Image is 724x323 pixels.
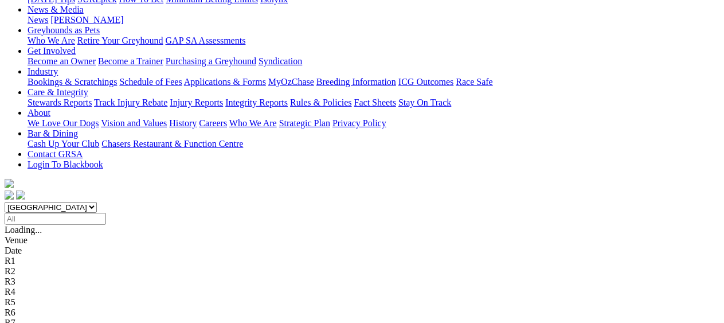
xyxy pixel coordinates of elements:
a: Rules & Policies [290,98,352,107]
div: Care & Integrity [28,98,719,108]
a: Vision and Values [101,118,167,128]
a: ICG Outcomes [398,77,453,87]
a: MyOzChase [268,77,314,87]
a: [PERSON_NAME] [50,15,123,25]
a: Purchasing a Greyhound [166,56,256,66]
a: Become an Owner [28,56,96,66]
a: Careers [199,118,227,128]
span: Loading... [5,225,42,235]
div: Get Involved [28,56,719,67]
a: Care & Integrity [28,87,88,97]
a: Stewards Reports [28,98,92,107]
img: facebook.svg [5,190,14,200]
div: News & Media [28,15,719,25]
a: Track Injury Rebate [94,98,167,107]
div: R1 [5,256,719,266]
div: R4 [5,287,719,297]
a: Fact Sheets [354,98,396,107]
a: Stay On Track [398,98,451,107]
div: Bar & Dining [28,139,719,149]
a: Industry [28,67,58,76]
div: R2 [5,266,719,277]
a: Privacy Policy [332,118,386,128]
a: Strategic Plan [279,118,330,128]
a: Syndication [259,56,302,66]
div: Greyhounds as Pets [28,36,719,46]
a: Applications & Forms [184,77,266,87]
a: News [28,15,48,25]
a: History [169,118,197,128]
input: Select date [5,213,106,225]
div: Date [5,246,719,256]
a: Login To Blackbook [28,159,103,169]
a: News & Media [28,5,84,14]
a: Become a Trainer [98,56,163,66]
a: Cash Up Your Club [28,139,99,149]
a: Breeding Information [316,77,396,87]
a: Schedule of Fees [119,77,182,87]
a: Retire Your Greyhound [77,36,163,45]
a: We Love Our Dogs [28,118,99,128]
div: R5 [5,297,719,308]
img: logo-grsa-white.png [5,179,14,188]
a: Who We Are [229,118,277,128]
div: Industry [28,77,719,87]
a: Integrity Reports [225,98,288,107]
a: Injury Reports [170,98,223,107]
a: GAP SA Assessments [166,36,246,45]
a: Bookings & Scratchings [28,77,117,87]
a: Contact GRSA [28,149,83,159]
a: Chasers Restaurant & Function Centre [101,139,243,149]
div: R6 [5,308,719,318]
a: Bar & Dining [28,129,78,138]
a: Race Safe [456,77,492,87]
a: Greyhounds as Pets [28,25,100,35]
img: twitter.svg [16,190,25,200]
div: About [28,118,719,129]
a: Who We Are [28,36,75,45]
div: Venue [5,235,719,246]
a: Get Involved [28,46,76,56]
a: About [28,108,50,118]
div: R3 [5,277,719,287]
